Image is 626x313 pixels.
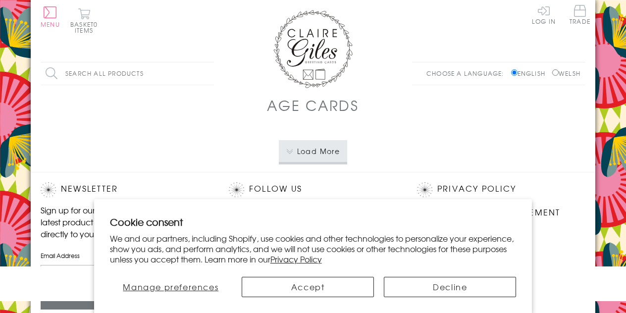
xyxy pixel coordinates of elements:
[279,140,348,162] button: Load More
[41,182,209,197] h2: Newsletter
[70,8,98,33] button: Basket0 items
[552,69,559,76] input: Welsh
[110,215,517,229] h2: Cookie consent
[426,69,509,78] p: Choose a language:
[384,277,516,297] button: Decline
[41,251,209,260] label: Email Address
[511,69,550,78] label: English
[267,95,359,115] h1: Age Cards
[270,253,322,265] a: Privacy Policy
[229,182,397,197] h2: Follow Us
[552,69,580,78] label: Welsh
[41,265,209,287] input: harry@hogwarts.edu
[123,281,218,293] span: Manage preferences
[75,20,98,35] span: 0 items
[242,277,374,297] button: Accept
[437,182,516,196] a: Privacy Policy
[41,62,214,85] input: Search all products
[273,10,353,88] img: Claire Giles Greetings Cards
[41,204,209,240] p: Sign up for our newsletter to receive the latest product launches, news and offers directly to yo...
[110,233,517,264] p: We and our partners, including Shopify, use cookies and other technologies to personalize your ex...
[204,62,214,85] input: Search
[110,277,232,297] button: Manage preferences
[532,5,556,24] a: Log In
[41,6,60,27] button: Menu
[41,20,60,29] span: Menu
[511,69,518,76] input: English
[570,5,590,24] span: Trade
[570,5,590,26] a: Trade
